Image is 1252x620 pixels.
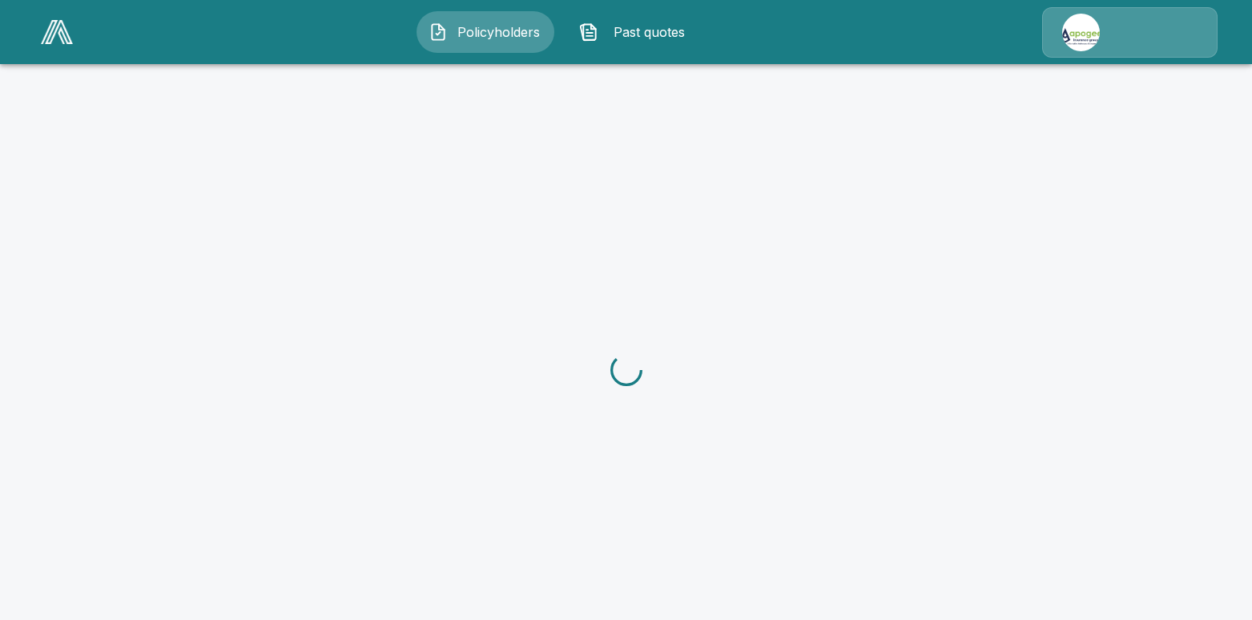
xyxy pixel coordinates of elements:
[454,22,542,42] span: Policyholders
[41,20,73,44] img: AA Logo
[605,22,693,42] span: Past quotes
[567,11,705,53] button: Past quotes IconPast quotes
[417,11,554,53] button: Policyholders IconPolicyholders
[579,22,598,42] img: Past quotes Icon
[429,22,448,42] img: Policyholders Icon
